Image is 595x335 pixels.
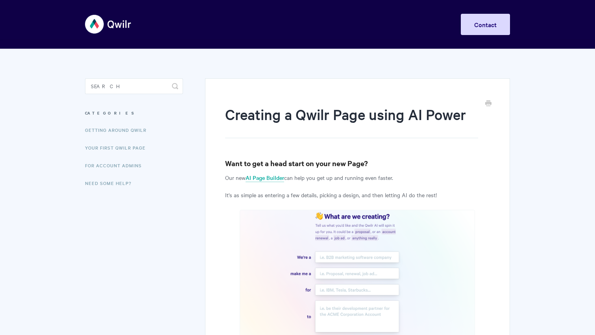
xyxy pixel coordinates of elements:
p: It's as simple as entering a few details, picking a design, and then letting AI do the rest! [225,190,490,200]
a: AI Page Builder [246,174,284,182]
a: Print this Article [485,100,492,108]
h3: Want to get a head start on your new Page? [225,158,490,169]
a: For Account Admins [85,157,148,173]
p: Our new can help you get up and running even faster. [225,173,490,182]
a: Contact [461,14,510,35]
h1: Creating a Qwilr Page using AI Power [225,104,478,138]
a: Getting Around Qwilr [85,122,152,138]
h3: Categories [85,106,183,120]
a: Need Some Help? [85,175,137,191]
img: Qwilr Help Center [85,9,132,39]
input: Search [85,78,183,94]
a: Your First Qwilr Page [85,140,152,155]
